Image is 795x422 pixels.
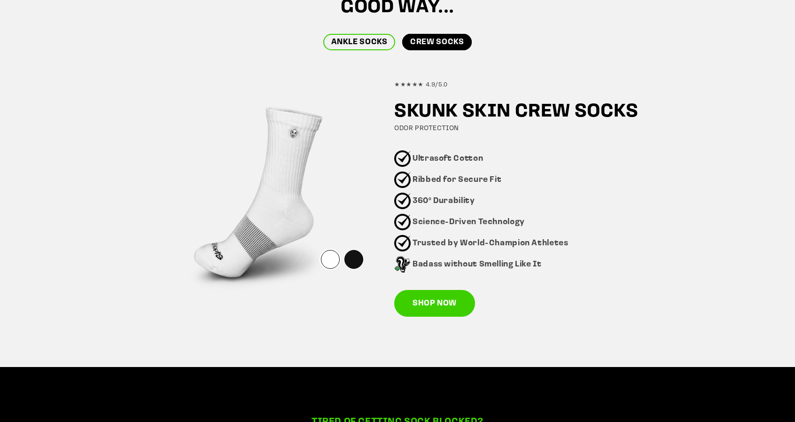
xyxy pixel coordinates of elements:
[138,73,381,315] img: CrewWhite3D-Single.png
[413,218,525,226] strong: Science-Driven Technology
[413,176,501,184] strong: Ribbed for Secure Fit
[394,124,660,133] h4: ODOR PROTECTION
[413,197,475,205] strong: 360° Durability
[323,34,396,50] a: ANKLE SOCKS
[413,239,568,247] strong: Trusted by World-Champion Athletes
[394,290,475,317] a: SHOP NOW
[413,260,542,268] strong: Badass without Smelling Like It
[402,34,472,50] a: CREW SOCKS
[394,81,660,89] h5: ★★★★★ 4.9/5.0
[394,100,660,124] h2: SKUNK SKIN CREW SOCKS
[413,155,483,163] strong: Ultrasoft Cotton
